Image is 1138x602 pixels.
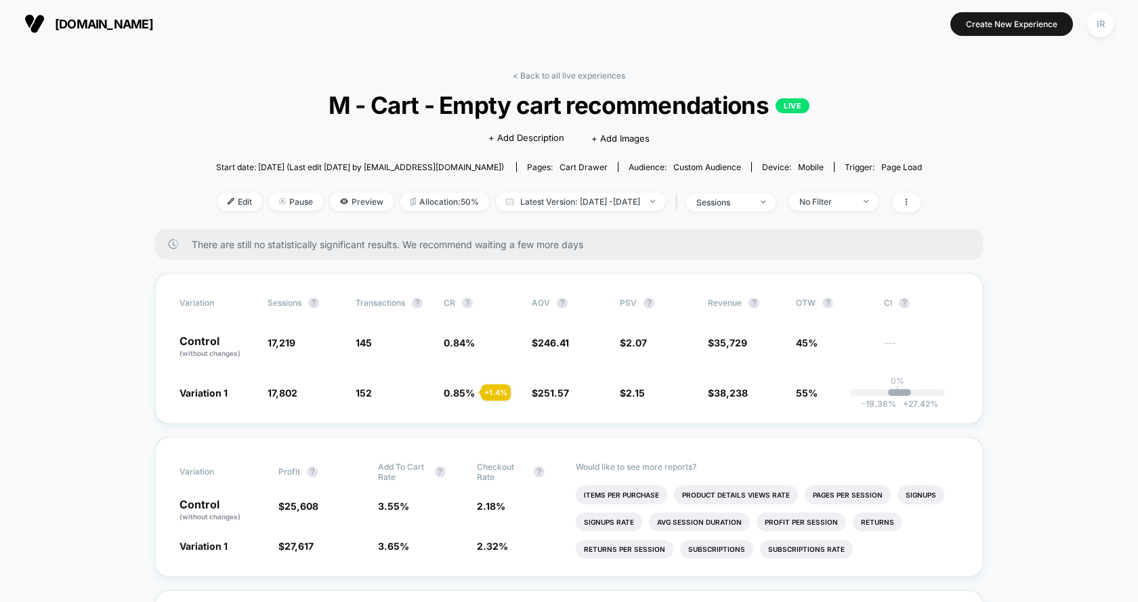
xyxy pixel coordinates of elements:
span: $ [620,337,647,348]
span: 152 [356,387,372,399]
img: end [279,198,286,205]
button: ? [534,466,545,477]
img: rebalance [410,198,416,205]
p: Control [180,336,254,359]
span: Device: [751,162,834,172]
div: Trigger: [845,162,922,172]
span: 17,802 [268,387,297,399]
span: PSV [620,298,637,308]
button: ? [308,298,319,308]
span: + Add Description [488,132,564,145]
span: 55% [796,387,818,399]
span: Variation 1 [180,540,228,552]
span: 25,608 [284,500,318,512]
div: IR [1087,11,1114,37]
div: Pages: [527,162,608,172]
span: M - Cart - Empty cart recommendations [251,91,886,119]
li: Returns Per Session [576,540,673,559]
li: Signups Rate [576,513,642,531]
span: Variation 1 [180,387,228,399]
div: No Filter [799,197,853,207]
span: -19.36 % [862,399,896,409]
span: Latest Version: [DATE] - [DATE] [496,193,665,211]
p: 0% [891,376,904,386]
button: Create New Experience [950,12,1073,36]
span: 3.55 % [378,500,409,512]
li: Profit Per Session [757,513,846,531]
button: ? [899,298,910,308]
button: [DOMAIN_NAME] [20,13,157,35]
span: $ [708,337,747,348]
span: Sessions [268,298,301,308]
span: cart drawer [560,162,608,172]
span: Variation [180,298,254,308]
button: ? [644,298,654,308]
span: 27,617 [284,540,314,552]
button: ? [822,298,833,308]
span: [DOMAIN_NAME] [55,17,153,31]
li: Signups [898,485,944,504]
span: 251.57 [538,387,569,399]
span: --- [884,339,958,359]
img: edit [228,198,234,205]
span: Revenue [708,298,742,308]
p: LIVE [776,98,809,113]
span: There are still no statistically significant results. We recommend waiting a few more days [192,239,956,250]
button: ? [435,466,446,477]
span: Checkout Rate [477,462,527,482]
span: (without changes) [180,349,240,357]
li: Subscriptions Rate [760,540,853,559]
span: $ [532,387,569,399]
span: 27.42 % [896,399,938,409]
span: 2.15 [626,387,645,399]
li: Pages Per Session [805,485,891,504]
span: $ [620,387,645,399]
span: Start date: [DATE] (Last edit [DATE] by [EMAIL_ADDRESS][DOMAIN_NAME]) [216,162,504,172]
img: Visually logo [24,14,45,34]
span: $ [708,387,748,399]
span: Profit [278,466,300,477]
img: calendar [506,198,513,205]
a: < Back to all live experiences [513,71,625,81]
button: ? [412,298,423,308]
span: 145 [356,337,372,348]
span: 17,219 [268,337,295,348]
span: 38,238 [714,387,748,399]
span: Page Load [881,162,922,172]
img: end [650,200,655,203]
span: 246.41 [538,337,569,348]
button: IR [1083,10,1118,38]
li: Product Details Views Rate [674,485,798,504]
div: Audience: [629,162,741,172]
li: Subscriptions [680,540,753,559]
img: end [864,200,868,203]
button: ? [307,466,318,477]
span: 3.65 % [378,540,409,552]
span: AOV [532,298,550,308]
span: 0.84 % [444,337,475,348]
span: + Add Images [591,133,650,144]
span: CI [884,298,958,308]
span: mobile [798,162,824,172]
span: Pause [269,193,323,211]
div: sessions [696,197,751,207]
p: Control [180,499,265,522]
span: 2.32 % [477,540,508,552]
span: CR [444,298,455,308]
span: Custom Audience [673,162,741,172]
span: $ [278,540,314,552]
p: Would like to see more reports? [576,462,958,472]
span: 0.85 % [444,387,475,399]
img: end [761,201,765,203]
button: ? [749,298,759,308]
span: 45% [796,337,818,348]
span: Edit [217,193,262,211]
span: $ [532,337,569,348]
span: 2.18 % [477,500,505,512]
li: Items Per Purchase [576,485,667,504]
div: + 1.4 % [481,384,511,401]
span: 35,729 [714,337,747,348]
span: + [903,399,908,409]
span: 2.07 [626,337,647,348]
span: Add To Cart Rate [378,462,428,482]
